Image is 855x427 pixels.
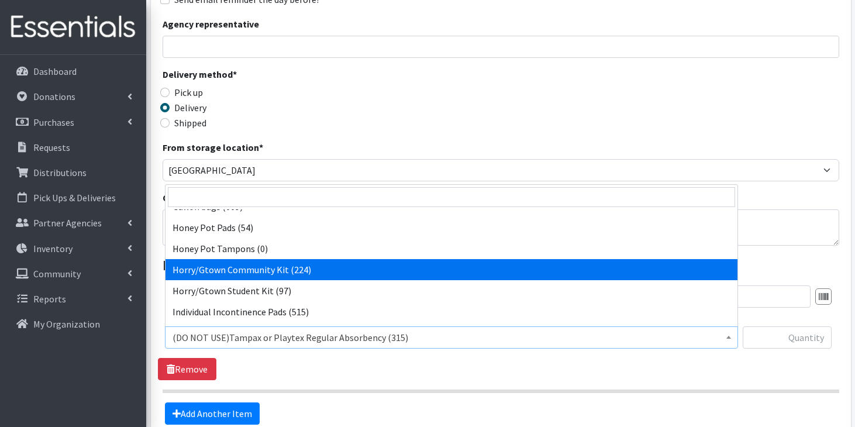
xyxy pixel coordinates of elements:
[33,192,116,204] p: Pick Ups & Deliveries
[33,318,100,330] p: My Organization
[166,238,737,259] li: Honey Pot Tampons (0)
[233,68,237,80] abbr: required
[5,312,142,336] a: My Organization
[5,161,142,184] a: Distributions
[174,85,203,99] label: Pick up
[163,67,332,85] legend: Delivery method
[5,136,142,159] a: Requests
[33,91,75,102] p: Donations
[33,268,81,280] p: Community
[259,142,263,153] abbr: required
[5,237,142,260] a: Inventory
[158,358,216,380] a: Remove
[33,167,87,178] p: Distributions
[33,293,66,305] p: Reports
[33,217,102,229] p: Partner Agencies
[5,60,142,83] a: Dashboard
[165,402,260,425] a: Add Another Item
[5,85,142,108] a: Donations
[743,326,832,349] input: Quantity
[163,17,259,31] label: Agency representative
[5,262,142,285] a: Community
[33,243,73,254] p: Inventory
[33,66,77,77] p: Dashboard
[5,8,142,47] img: HumanEssentials
[165,326,738,349] span: (DO NOT USE)Tampax or Playtex Regular Absorbency (315)
[166,217,737,238] li: Honey Pot Pads (54)
[174,101,206,115] label: Delivery
[5,111,142,134] a: Purchases
[163,140,263,154] label: From storage location
[174,116,206,130] label: Shipped
[173,329,730,346] span: (DO NOT USE)Tampax or Playtex Regular Absorbency (315)
[163,255,839,276] legend: Items in this distribution
[163,191,205,205] label: Comment
[33,116,74,128] p: Purchases
[166,259,737,280] li: Horry/Gtown Community Kit (224)
[166,301,737,322] li: Individual Incontinence Pads (515)
[5,186,142,209] a: Pick Ups & Deliveries
[5,287,142,311] a: Reports
[33,142,70,153] p: Requests
[166,322,737,343] li: Kit (0)
[166,280,737,301] li: Horry/Gtown Student Kit (97)
[5,211,142,235] a: Partner Agencies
